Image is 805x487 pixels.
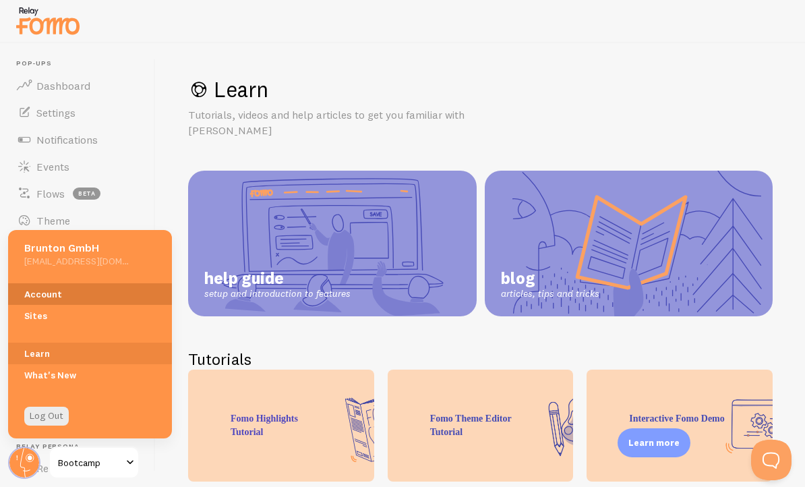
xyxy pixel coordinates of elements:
span: Dashboard [36,79,90,92]
span: setup and introduction to features [204,288,351,300]
h2: Tutorials [188,349,773,370]
span: Events [36,160,69,173]
a: Log Out [24,407,69,426]
a: blog articles, tips and tricks [485,171,773,316]
span: articles, tips and tricks [501,288,599,300]
a: Sites [8,305,172,326]
span: Bootcamp [58,455,122,471]
span: Settings [36,106,76,119]
a: Theme [8,207,147,234]
a: Learn [8,343,172,364]
a: Flows beta [8,180,147,207]
a: Settings [8,99,147,126]
a: Notifications [8,126,147,153]
span: Notifications [36,133,98,146]
span: help guide [204,268,351,288]
h1: Learn [188,76,773,103]
span: beta [73,188,100,200]
h5: [EMAIL_ADDRESS][DOMAIN_NAME] [24,255,129,267]
div: Interactive Fomo Demo [587,370,773,482]
span: Flows [36,187,65,200]
a: Bootcamp [49,447,140,479]
div: Fomo Theme Editor Tutorial [388,370,574,482]
p: Learn more [628,436,680,449]
a: help guide setup and introduction to features [188,171,477,316]
span: Pop-ups [16,59,147,68]
a: Account [8,283,172,305]
a: Dashboard [8,72,147,99]
h5: Brunton GmbH [24,241,129,255]
span: Relay Persona [16,442,147,451]
a: Events [8,153,147,180]
span: blog [501,268,599,288]
img: fomo-relay-logo-orange.svg [14,3,82,38]
div: Fomo Highlights Tutorial [188,370,374,482]
iframe: Help Scout Beacon - Open [751,440,792,480]
p: Tutorials, videos and help articles to get you familiar with [PERSON_NAME] [188,107,512,138]
a: What's New [8,364,172,386]
span: Theme [36,214,70,227]
div: Learn more [618,428,690,457]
